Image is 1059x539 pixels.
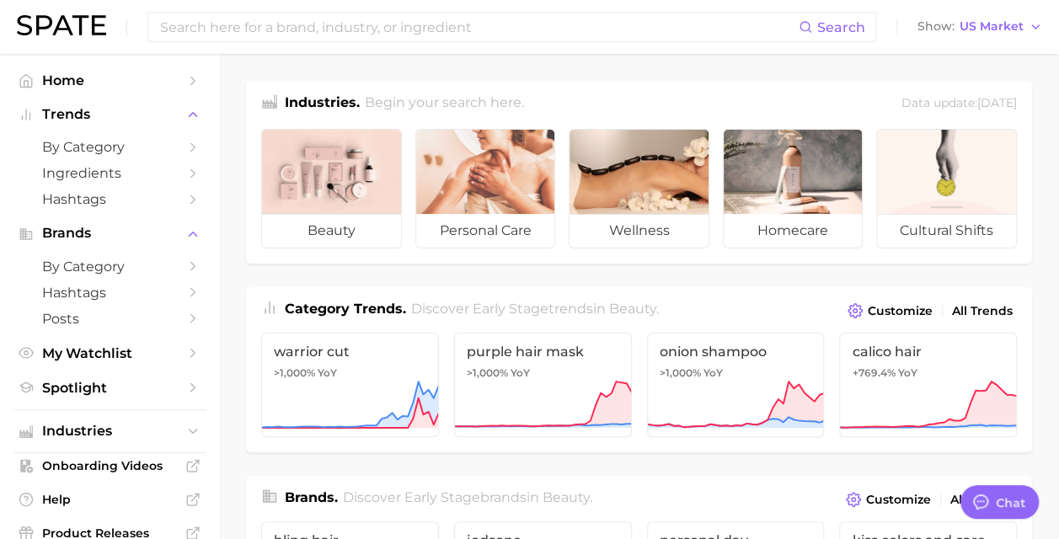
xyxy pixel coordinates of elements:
[13,67,206,93] a: Home
[13,280,206,306] a: Hashtags
[13,453,206,478] a: Onboarding Videos
[13,419,206,444] button: Industries
[467,344,619,360] span: purple hair mask
[843,299,937,323] button: Customize
[13,134,206,160] a: by Category
[703,366,723,380] span: YoY
[42,458,177,473] span: Onboarding Videos
[42,345,177,361] span: My Watchlist
[42,380,177,396] span: Spotlight
[416,214,555,248] span: personal care
[868,304,933,318] span: Customize
[842,488,935,511] button: Customize
[660,366,701,379] span: >1,000%
[948,300,1017,323] a: All Trends
[158,13,799,41] input: Search here for a brand, industry, or ingredient
[724,214,863,248] span: homecare
[13,221,206,246] button: Brands
[952,304,1013,318] span: All Trends
[261,129,402,248] a: beauty
[13,102,206,127] button: Trends
[42,139,177,155] span: by Category
[42,191,177,207] span: Hashtags
[42,285,177,301] span: Hashtags
[866,493,931,507] span: Customize
[13,186,206,212] a: Hashtags
[13,306,206,332] a: Posts
[723,129,864,248] a: homecare
[285,489,338,505] span: Brands .
[285,93,360,115] h1: Industries.
[960,22,1024,31] span: US Market
[511,366,530,380] span: YoY
[660,344,812,360] span: onion shampoo
[647,333,825,437] a: onion shampoo>1,000% YoY
[876,129,1017,248] a: cultural shifts
[13,253,206,280] a: by Category
[415,129,556,248] a: personal care
[877,214,1016,248] span: cultural shifts
[343,489,592,505] span: Discover Early Stage brands in .
[817,19,865,35] span: Search
[42,492,177,507] span: Help
[285,301,406,317] span: Category Trends .
[42,107,177,122] span: Trends
[42,311,177,327] span: Posts
[467,366,508,379] span: >1,000%
[913,16,1046,38] button: ShowUS Market
[950,493,1013,507] span: All Brands
[852,366,895,379] span: +769.4%
[42,72,177,88] span: Home
[454,333,632,437] a: purple hair mask>1,000% YoY
[13,375,206,401] a: Spotlight
[570,214,709,248] span: wellness
[839,333,1017,437] a: calico hair+769.4% YoY
[42,424,177,439] span: Industries
[42,165,177,181] span: Ingredients
[901,93,1017,115] div: Data update: [DATE]
[13,160,206,186] a: Ingredients
[13,340,206,366] a: My Watchlist
[609,301,656,317] span: beauty
[917,22,955,31] span: Show
[897,366,917,380] span: YoY
[274,366,315,379] span: >1,000%
[42,226,177,241] span: Brands
[261,333,439,437] a: warrior cut>1,000% YoY
[946,488,1017,511] a: All Brands
[262,214,401,248] span: beauty
[365,93,524,115] h2: Begin your search here.
[17,15,106,35] img: SPATE
[411,301,659,317] span: Discover Early Stage trends in .
[13,487,206,512] a: Help
[274,344,426,360] span: warrior cut
[569,129,709,248] a: wellness
[318,366,337,380] span: YoY
[42,259,177,275] span: by Category
[543,489,590,505] span: beauty
[852,344,1004,360] span: calico hair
